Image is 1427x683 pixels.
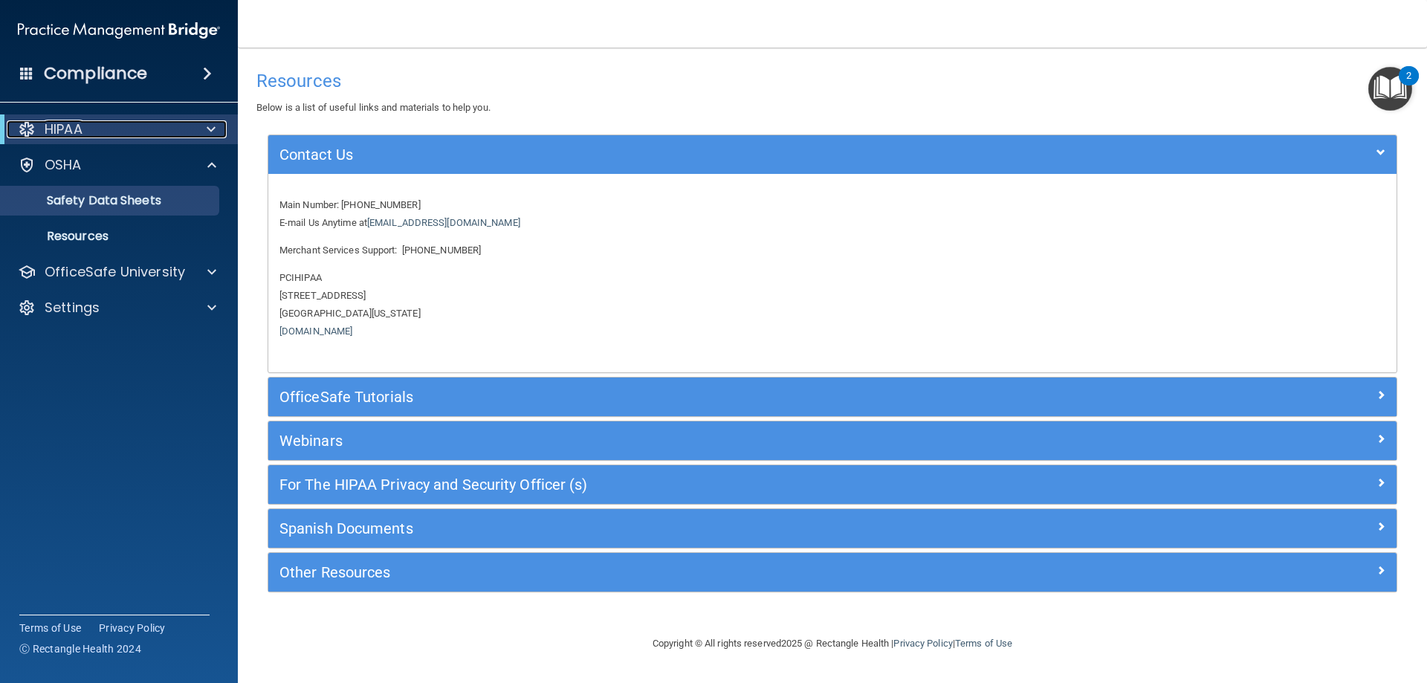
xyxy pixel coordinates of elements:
p: Merchant Services Support: [PHONE_NUMBER] [279,242,1385,259]
a: Spanish Documents [279,517,1385,540]
h4: Resources [256,71,1408,91]
a: Terms of Use [19,621,81,635]
a: [DOMAIN_NAME] [279,326,352,337]
a: [EMAIL_ADDRESS][DOMAIN_NAME] [367,217,520,228]
p: Safety Data Sheets [10,193,213,208]
h5: Other Resources [279,564,1104,580]
img: PMB logo [18,16,220,45]
p: Main Number: [PHONE_NUMBER] E-mail Us Anytime at [279,196,1385,232]
a: Privacy Policy [893,638,952,649]
span: Below is a list of useful links and materials to help you. [256,102,491,113]
a: For The HIPAA Privacy and Security Officer (s) [279,473,1385,496]
p: OfficeSafe University [45,263,185,281]
div: Copyright © All rights reserved 2025 @ Rectangle Health | | [561,620,1104,667]
p: HIPAA [45,120,82,138]
p: Resources [10,229,213,244]
a: Privacy Policy [99,621,166,635]
h5: Spanish Documents [279,520,1104,537]
a: Settings [18,299,216,317]
p: OSHA [45,156,82,174]
a: OfficeSafe University [18,263,216,281]
h5: For The HIPAA Privacy and Security Officer (s) [279,476,1104,493]
a: Terms of Use [955,638,1012,649]
a: Other Resources [279,560,1385,584]
a: OSHA [18,156,216,174]
p: Settings [45,299,100,317]
a: Contact Us [279,143,1385,166]
a: OfficeSafe Tutorials [279,385,1385,409]
h5: Webinars [279,433,1104,449]
iframe: Drift Widget Chat Controller [1170,577,1409,637]
a: HIPAA [18,120,216,138]
p: PCIHIPAA [STREET_ADDRESS] [GEOGRAPHIC_DATA][US_STATE] [279,269,1385,340]
a: Webinars [279,429,1385,453]
span: Ⓒ Rectangle Health 2024 [19,641,141,656]
h5: OfficeSafe Tutorials [279,389,1104,405]
h4: Compliance [44,63,147,84]
button: Open Resource Center, 2 new notifications [1368,67,1412,111]
div: 2 [1406,76,1411,95]
h5: Contact Us [279,146,1104,163]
